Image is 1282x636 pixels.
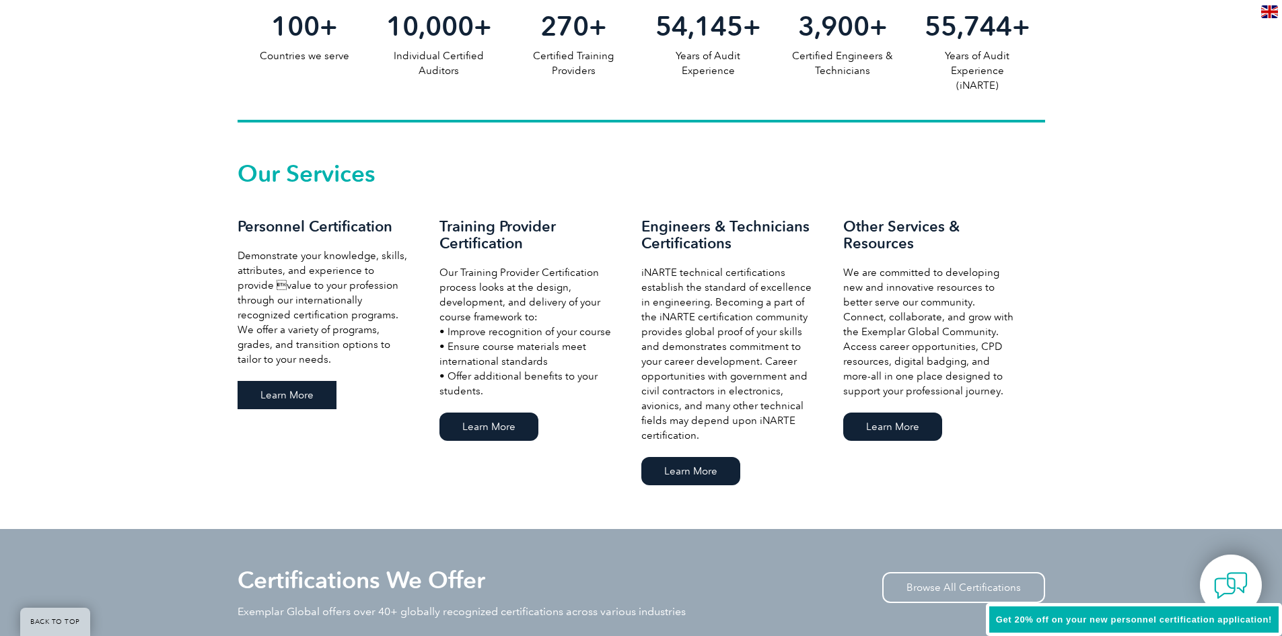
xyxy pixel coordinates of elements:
p: Certified Training Providers [506,48,641,78]
p: Countries we serve [238,48,372,63]
h3: Training Provider Certification [439,218,614,252]
span: 10,000 [386,10,474,42]
span: 55,744 [925,10,1012,42]
h2: + [775,15,910,37]
a: Browse All Certifications [882,572,1045,603]
h2: + [238,15,372,37]
h2: Our Services [238,163,1045,184]
h2: + [506,15,641,37]
p: Demonstrate your knowledge, skills, attributes, and experience to provide value to your professi... [238,248,413,367]
p: iNARTE technical certifications establish the standard of excellence in engineering. Becoming a p... [641,265,816,443]
h2: + [371,15,506,37]
span: 54,145 [655,10,743,42]
p: We are committed to developing new and innovative resources to better serve our community. Connec... [843,265,1018,398]
p: Exemplar Global offers over 40+ globally recognized certifications across various industries [238,604,686,619]
h3: Other Services & Resources [843,218,1018,252]
p: Certified Engineers & Technicians [775,48,910,78]
span: 3,900 [798,10,869,42]
h3: Personnel Certification [238,218,413,235]
p: Years of Audit Experience (iNARTE) [910,48,1044,93]
span: Get 20% off on your new personnel certification application! [996,614,1272,625]
img: en [1261,5,1278,18]
h2: + [641,15,775,37]
h2: + [910,15,1044,37]
p: Years of Audit Experience [641,48,775,78]
a: BACK TO TOP [20,608,90,636]
span: 100 [271,10,320,42]
p: Individual Certified Auditors [371,48,506,78]
h2: Certifications We Offer [238,569,485,591]
a: Learn More [439,413,538,441]
span: 270 [540,10,589,42]
a: Learn More [843,413,942,441]
a: Learn More [641,457,740,485]
h3: Engineers & Technicians Certifications [641,218,816,252]
p: Our Training Provider Certification process looks at the design, development, and delivery of you... [439,265,614,398]
a: Learn More [238,381,336,409]
img: contact-chat.png [1214,569,1248,602]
